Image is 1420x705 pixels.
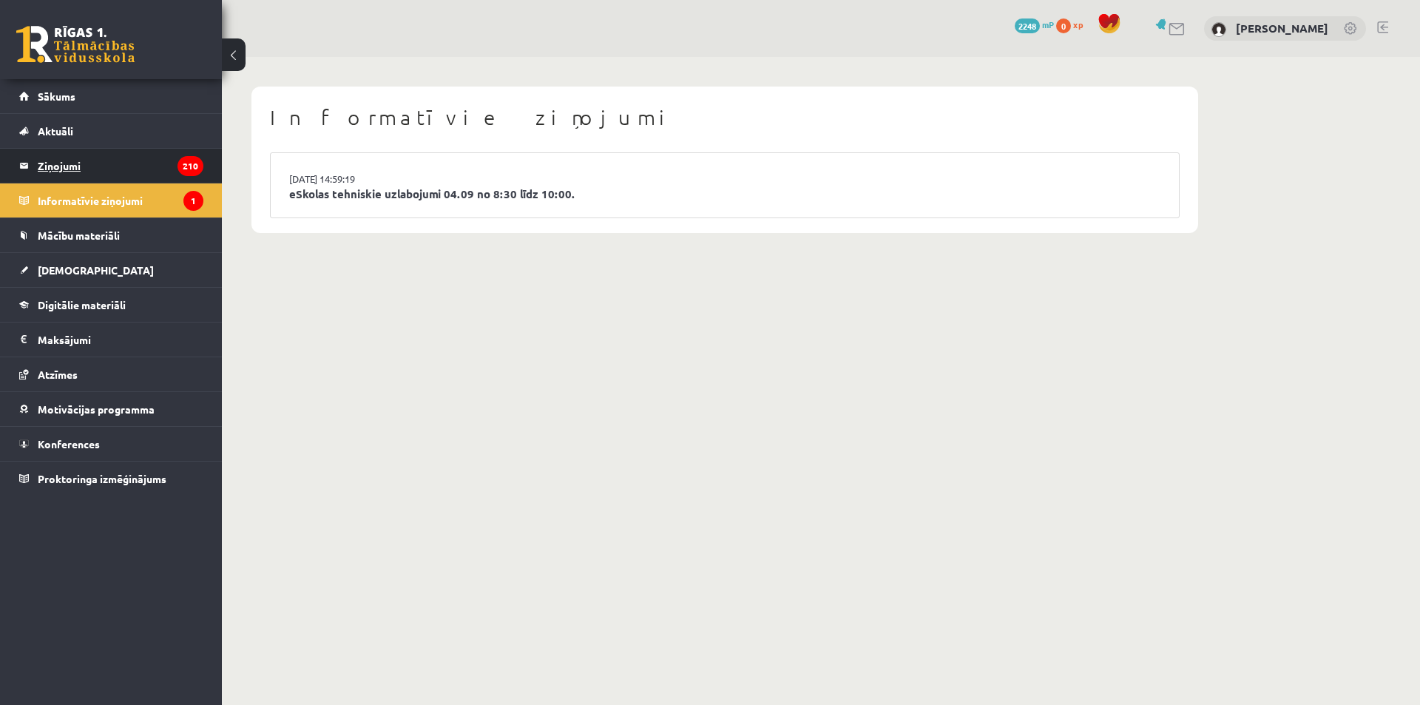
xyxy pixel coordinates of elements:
span: Digitālie materiāli [38,298,126,311]
span: mP [1042,18,1054,30]
a: Informatīvie ziņojumi1 [19,183,203,217]
span: Atzīmes [38,368,78,381]
a: 0 xp [1056,18,1090,30]
a: eSkolas tehniskie uzlabojumi 04.09 no 8:30 līdz 10:00. [289,186,1160,203]
a: Aktuāli [19,114,203,148]
a: Ziņojumi210 [19,149,203,183]
a: 2248 mP [1015,18,1054,30]
legend: Ziņojumi [38,149,203,183]
a: Atzīmes [19,357,203,391]
span: Proktoringa izmēģinājums [38,472,166,485]
legend: Maksājumi [38,323,203,357]
span: Sākums [38,90,75,103]
legend: Informatīvie ziņojumi [38,183,203,217]
a: Proktoringa izmēģinājums [19,462,203,496]
span: Mācību materiāli [38,229,120,242]
span: 2248 [1015,18,1040,33]
span: 0 [1056,18,1071,33]
a: Maksājumi [19,323,203,357]
h1: Informatīvie ziņojumi [270,105,1180,130]
a: Rīgas 1. Tālmācības vidusskola [16,26,135,63]
span: Konferences [38,437,100,451]
a: Motivācijas programma [19,392,203,426]
span: [DEMOGRAPHIC_DATA] [38,263,154,277]
a: Sākums [19,79,203,113]
a: [DEMOGRAPHIC_DATA] [19,253,203,287]
span: Motivācijas programma [38,402,155,416]
i: 210 [177,156,203,176]
a: Konferences [19,427,203,461]
a: Mācību materiāli [19,218,203,252]
i: 1 [183,191,203,211]
img: Amirs Ignatjevs [1211,22,1226,37]
span: xp [1073,18,1083,30]
a: [DATE] 14:59:19 [289,172,400,186]
a: Digitālie materiāli [19,288,203,322]
span: Aktuāli [38,124,73,138]
a: [PERSON_NAME] [1236,21,1328,36]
